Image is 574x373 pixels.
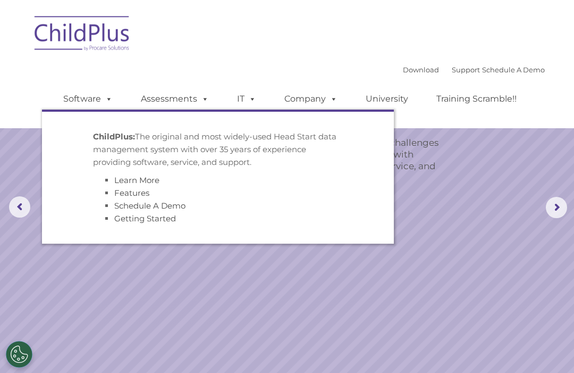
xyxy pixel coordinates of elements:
[93,130,343,169] p: The original and most widely-used Head Start data management system with over 35 years of experie...
[274,88,348,110] a: Company
[114,188,149,198] a: Features
[114,175,159,185] a: Learn More
[403,65,439,74] a: Download
[403,65,545,74] font: |
[53,88,123,110] a: Software
[482,65,545,74] a: Schedule A Demo
[130,88,220,110] a: Assessments
[355,88,419,110] a: University
[29,9,136,62] img: ChildPlus by Procare Solutions
[226,88,267,110] a: IT
[426,88,527,110] a: Training Scramble!!
[6,341,32,368] button: Cookies Settings
[114,201,185,211] a: Schedule A Demo
[452,65,480,74] a: Support
[93,131,135,142] strong: ChildPlus:
[114,213,176,223] a: Getting Started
